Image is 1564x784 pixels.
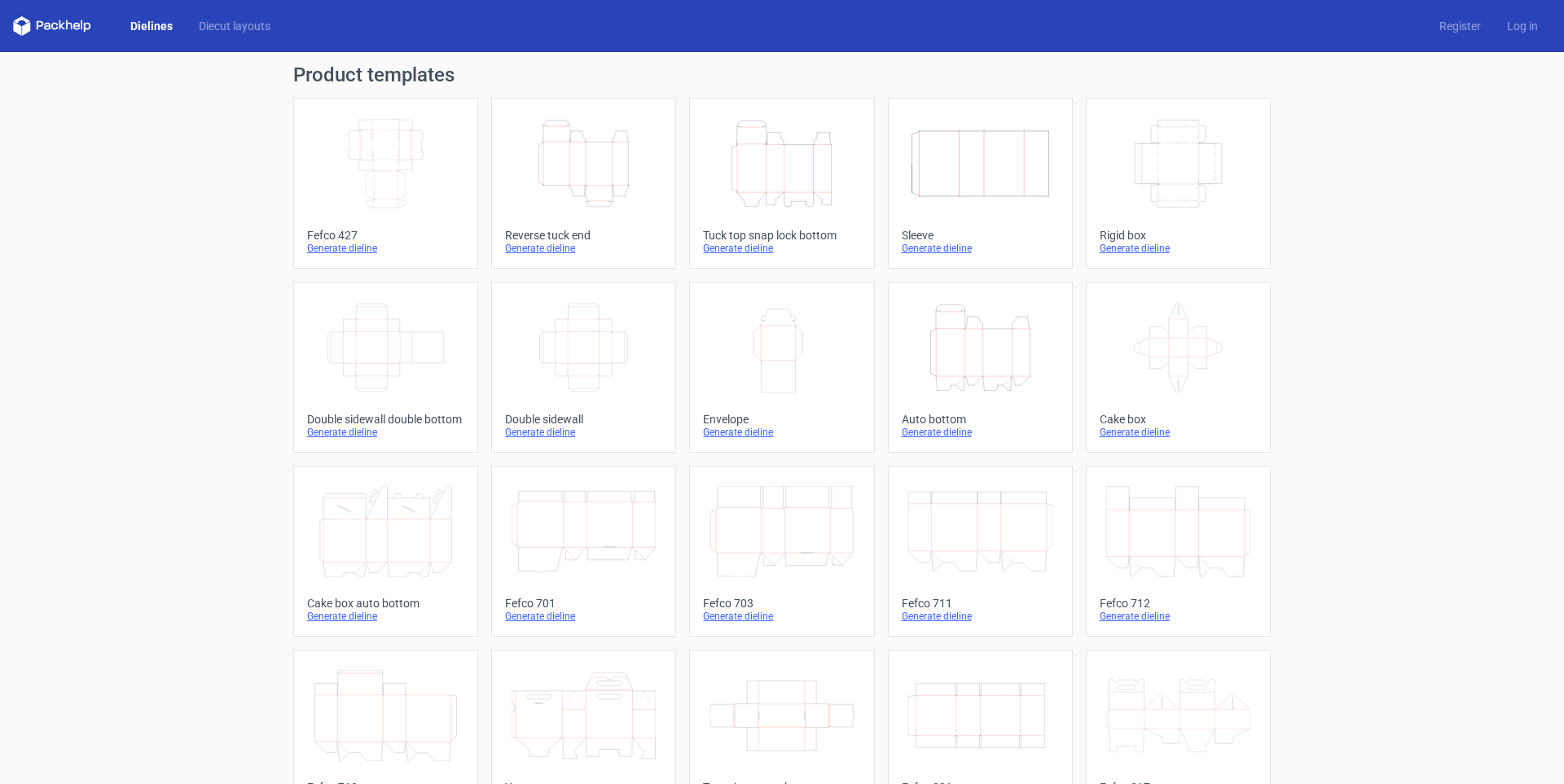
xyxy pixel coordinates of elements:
a: EnvelopeGenerate dieline [689,282,874,453]
div: Generate dieline [1100,242,1257,255]
div: Generate dieline [902,242,1059,255]
a: Fefco 701Generate dieline [491,466,676,637]
div: Generate dieline [307,610,464,623]
a: Cake box auto bottomGenerate dieline [293,466,478,637]
div: Generate dieline [505,426,662,439]
div: Cake box auto bottom [307,597,464,610]
div: Generate dieline [1100,610,1257,623]
div: Cake box [1100,413,1257,426]
div: Fefco 703 [703,597,860,610]
div: Generate dieline [902,610,1059,623]
div: Tuck top snap lock bottom [703,229,860,242]
a: Cake boxGenerate dieline [1086,282,1271,453]
a: Reverse tuck endGenerate dieline [491,98,676,269]
h1: Product templates [293,65,1271,85]
a: Fefco 427Generate dieline [293,98,478,269]
div: Generate dieline [505,610,662,623]
div: Generate dieline [902,426,1059,439]
a: Double sidewall double bottomGenerate dieline [293,282,478,453]
div: Fefco 427 [307,229,464,242]
div: Double sidewall [505,413,662,426]
a: Auto bottomGenerate dieline [888,282,1073,453]
div: Generate dieline [703,242,860,255]
div: Generate dieline [1100,426,1257,439]
a: Fefco 703Generate dieline [689,466,874,637]
div: Sleeve [902,229,1059,242]
a: Fefco 711Generate dieline [888,466,1073,637]
a: Fefco 712Generate dieline [1086,466,1271,637]
div: Generate dieline [703,610,860,623]
div: Rigid box [1100,229,1257,242]
div: Generate dieline [307,426,464,439]
div: Double sidewall double bottom [307,413,464,426]
div: Generate dieline [703,426,860,439]
a: Log in [1494,18,1551,34]
div: Fefco 701 [505,597,662,610]
div: Fefco 712 [1100,597,1257,610]
div: Generate dieline [307,242,464,255]
a: Rigid boxGenerate dieline [1086,98,1271,269]
a: Double sidewallGenerate dieline [491,282,676,453]
a: SleeveGenerate dieline [888,98,1073,269]
div: Auto bottom [902,413,1059,426]
div: Fefco 711 [902,597,1059,610]
a: Diecut layouts [186,18,283,34]
a: Register [1426,18,1494,34]
div: Envelope [703,413,860,426]
a: Dielines [117,18,186,34]
a: Tuck top snap lock bottomGenerate dieline [689,98,874,269]
div: Generate dieline [505,242,662,255]
div: Reverse tuck end [505,229,662,242]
